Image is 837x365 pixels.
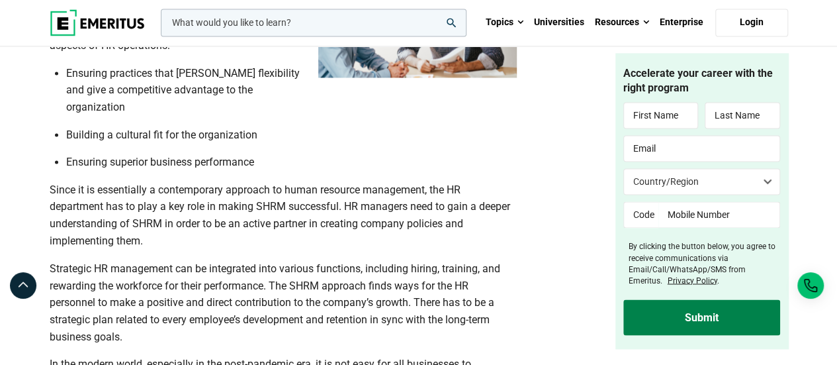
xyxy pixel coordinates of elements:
h4: Accelerate your career with the right program [623,66,780,96]
a: Privacy Policy [668,276,717,285]
input: woocommerce-product-search-field-0 [161,9,466,36]
input: First Name [623,103,699,129]
li: Building a cultural fit for the organization [66,127,517,144]
li: Ensuring practices that [PERSON_NAME] flexibility and give a competitive advantage to the organiz... [66,65,517,116]
input: Last Name [705,103,780,129]
label: By clicking the button below, you agree to receive communications via Email/Call/WhatsApp/SMS fro... [629,242,780,286]
input: Submit [623,299,780,335]
input: Mobile Number [658,202,780,229]
p: Since it is essentially a contemporary approach to human resource management, the HR department h... [50,182,517,249]
input: Email [623,136,780,162]
input: Code [623,202,658,229]
select: Country [623,169,780,195]
a: Login [715,9,788,36]
li: Ensuring superior business performance [66,154,517,171]
p: Strategic HR management can be integrated into various functions, including hiring, training, and... [50,260,517,344]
